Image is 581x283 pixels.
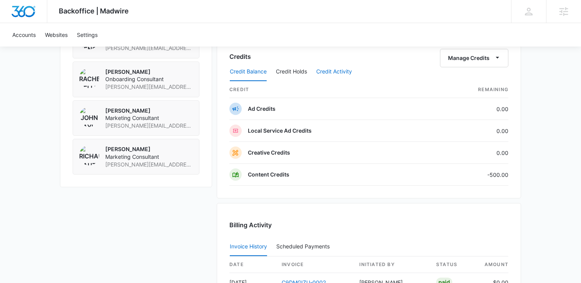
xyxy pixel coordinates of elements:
h3: Credits [229,52,251,61]
td: 0.00 [427,98,508,120]
th: date [229,256,276,273]
th: invoice [276,256,353,273]
span: Marketing Consultant [105,153,193,161]
p: Local Service Ad Credits [248,127,312,135]
p: Content Credits [248,171,289,178]
p: Ad Credits [248,105,276,113]
p: [PERSON_NAME] [105,145,193,153]
th: amount [476,256,508,273]
td: 0.00 [427,142,508,164]
div: Scheduled Payments [276,244,333,249]
p: Creative Credits [248,149,290,156]
th: Initiated By [353,256,430,273]
a: Settings [72,23,102,47]
th: credit [229,82,427,98]
button: Credit Balance [230,63,267,81]
button: Credit Holds [276,63,307,81]
span: Onboarding Consultant [105,75,193,83]
img: Richard Sauter [79,145,99,165]
a: Websites [40,23,72,47]
button: Manage Credits [440,49,508,67]
span: Marketing Consultant [105,114,193,122]
img: Rachel Bellio [79,68,99,88]
button: Invoice History [230,238,267,256]
span: [PERSON_NAME][EMAIL_ADDRESS][PERSON_NAME][DOMAIN_NAME] [105,122,193,130]
a: Accounts [8,23,40,47]
th: Remaining [427,82,508,98]
p: [PERSON_NAME] [105,68,193,76]
h3: Billing Activity [229,220,508,230]
button: Credit Activity [316,63,352,81]
p: [PERSON_NAME] [105,107,193,115]
span: Backoffice | Madwire [59,7,129,15]
td: -500.00 [427,164,508,186]
td: 0.00 [427,120,508,142]
span: [PERSON_NAME][EMAIL_ADDRESS][PERSON_NAME][DOMAIN_NAME] [105,161,193,168]
th: status [430,256,476,273]
span: [PERSON_NAME][EMAIL_ADDRESS][PERSON_NAME][DOMAIN_NAME] [105,44,193,52]
img: John Taylor [79,107,99,127]
span: [PERSON_NAME][EMAIL_ADDRESS][PERSON_NAME][DOMAIN_NAME] [105,83,193,91]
